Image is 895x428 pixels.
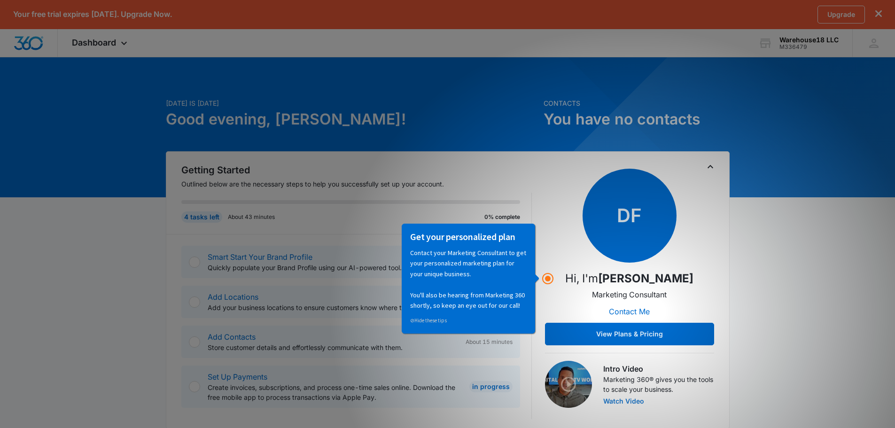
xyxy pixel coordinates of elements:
[583,169,677,263] span: DF
[166,108,538,131] h1: Good evening, [PERSON_NAME]!
[181,179,532,189] p: Outlined below are the necessary steps to help you successfully set up your account.
[592,289,667,300] p: Marketing Consultant
[10,24,126,87] p: Contact your Marketing Consultant to get your personalized marketing plan for your unique busines...
[208,372,267,381] a: Set Up Payments
[208,332,256,342] a: Add Contacts
[13,10,172,19] p: Your free trial expires [DATE]. Upgrade Now.
[166,98,538,108] p: [DATE] is [DATE]
[181,163,532,177] h2: Getting Started
[545,361,592,408] img: Intro Video
[469,381,513,392] div: In Progress
[875,10,882,19] button: dismiss this dialog
[228,213,275,221] p: About 43 minutes
[544,108,730,131] h1: You have no contacts
[58,29,144,57] div: Dashboard
[603,374,714,394] p: Marketing 360® gives you the tools to scale your business.
[565,270,693,287] p: Hi, I'm
[208,342,458,352] p: Store customer details and effortlessly communicate with them.
[181,211,222,223] div: 4 tasks left
[208,252,312,262] a: Smart Start Your Brand Profile
[779,36,839,44] div: account name
[72,38,116,47] span: Dashboard
[208,292,258,302] a: Add Locations
[599,300,659,323] button: Contact Me
[705,161,716,172] button: Toggle Collapse
[208,263,458,272] p: Quickly populate your Brand Profile using our AI-powered tool.
[603,363,714,374] h3: Intro Video
[598,272,693,285] strong: [PERSON_NAME]
[10,93,14,100] span: ⊘
[779,44,839,50] div: account id
[484,213,520,221] p: 0% complete
[10,93,47,100] a: Hide these tips
[544,98,730,108] p: Contacts
[817,6,865,23] a: Upgrade
[208,303,462,312] p: Add your business locations to ensure customers know where to find you.
[603,398,644,405] button: Watch Video
[545,323,714,345] button: View Plans & Pricing
[208,382,462,402] p: Create invoices, subscriptions, and process one-time sales online. Download the free mobile app t...
[466,338,513,346] span: About 15 minutes
[10,7,126,19] h3: Get your personalized plan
